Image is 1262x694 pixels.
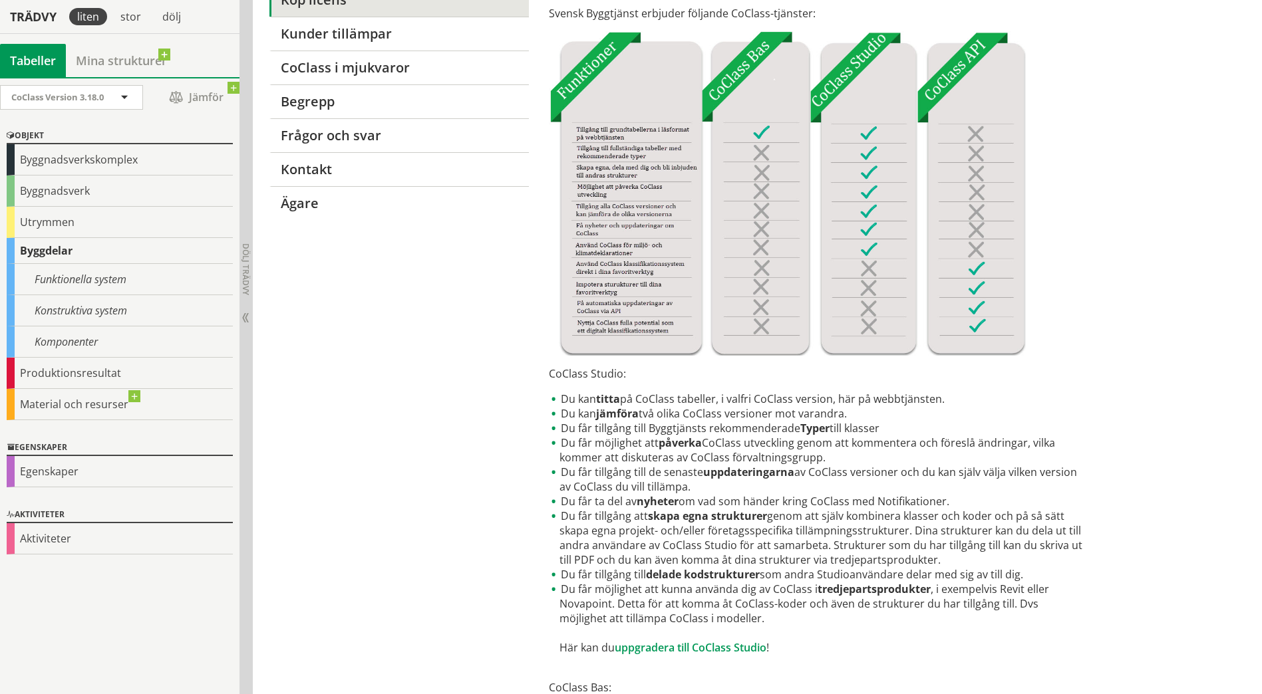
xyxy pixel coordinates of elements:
strong: titta [596,392,620,406]
div: stor [112,8,149,25]
div: Produktionsresultat [7,358,233,389]
div: dölj [154,8,189,25]
a: Frågor och svar [269,118,528,152]
span: Jämför [156,86,236,109]
div: Material och resurser [7,389,233,420]
div: liten [69,8,107,25]
strong: nyheter [637,494,679,509]
strong: påverka [659,435,702,450]
a: CoClass i mjukvaror [269,51,528,84]
div: Konstruktiva system [7,295,233,326]
li: Du får möjlighet att CoClass utveckling genom att kommentera och föreslå ändringar, vilka kommer ... [549,435,1087,465]
div: Trädvy [3,9,64,24]
strong: Typer [800,421,830,435]
div: Objekt [7,128,233,144]
li: Du får tillgång att genom att själv kombinera klasser och koder och på så sätt skapa egna projekt... [549,509,1087,567]
li: Du får tillgång till som andra Studioanvändare delar med sig av till dig. [549,567,1087,582]
div: Aktiviteter [7,507,233,523]
li: Du får tillgång till Byggtjänsts rekommenderade till klasser [549,421,1087,435]
li: Du kan två olika CoClass versioner mot varandra. [549,406,1087,421]
a: uppgradera till CoClass Studio [615,640,766,655]
span: CoClass Version 3.18.0 [11,91,104,103]
li: Du får tillgång till de senaste av CoClass versioner och du kan själv välja vilken version av CoC... [549,465,1087,494]
a: Ägare [269,186,528,220]
span: Dölj trädvy [240,243,251,295]
div: Byggnadsverkskomplex [7,144,233,175]
p: CoClass Studio: [549,366,1087,381]
p: Svensk Byggtjänst erbjuder följande CoClass-tjänster: [549,6,1087,21]
strong: skapa egna strukturer [648,509,767,523]
li: Du kan på CoClass tabeller, i valfri CoClass version, här på webbtjänsten. [549,392,1087,406]
strong: tredjepartsprodukter [818,582,931,596]
div: Komponenter [7,326,233,358]
div: Utrymmen [7,207,233,238]
div: Funktionella system [7,264,233,295]
li: Du får möjlighet att kunna använda dig av CoClass i , i exempelvis Revit eller Novapoint. Detta f... [549,582,1087,655]
a: Kontakt [269,152,528,186]
div: Aktiviteter [7,523,233,554]
li: Du får ta del av om vad som händer kring CoClass med Notifikationer. [549,494,1087,509]
strong: jämföra [596,406,639,421]
div: Egenskaper [7,440,233,456]
a: Kunder tillämpar [269,17,528,51]
strong: uppdateringarna [703,465,794,479]
div: Byggnadsverk [7,175,233,207]
a: Mina strukturer [66,44,177,77]
div: Byggdelar [7,238,233,264]
a: Begrepp [269,84,528,118]
div: Egenskaper [7,456,233,487]
img: Tjnster-Tabell_CoClassBas-Studio-API2022-12-22.jpg [549,31,1026,356]
strong: delade kodstrukturer [646,567,760,582]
